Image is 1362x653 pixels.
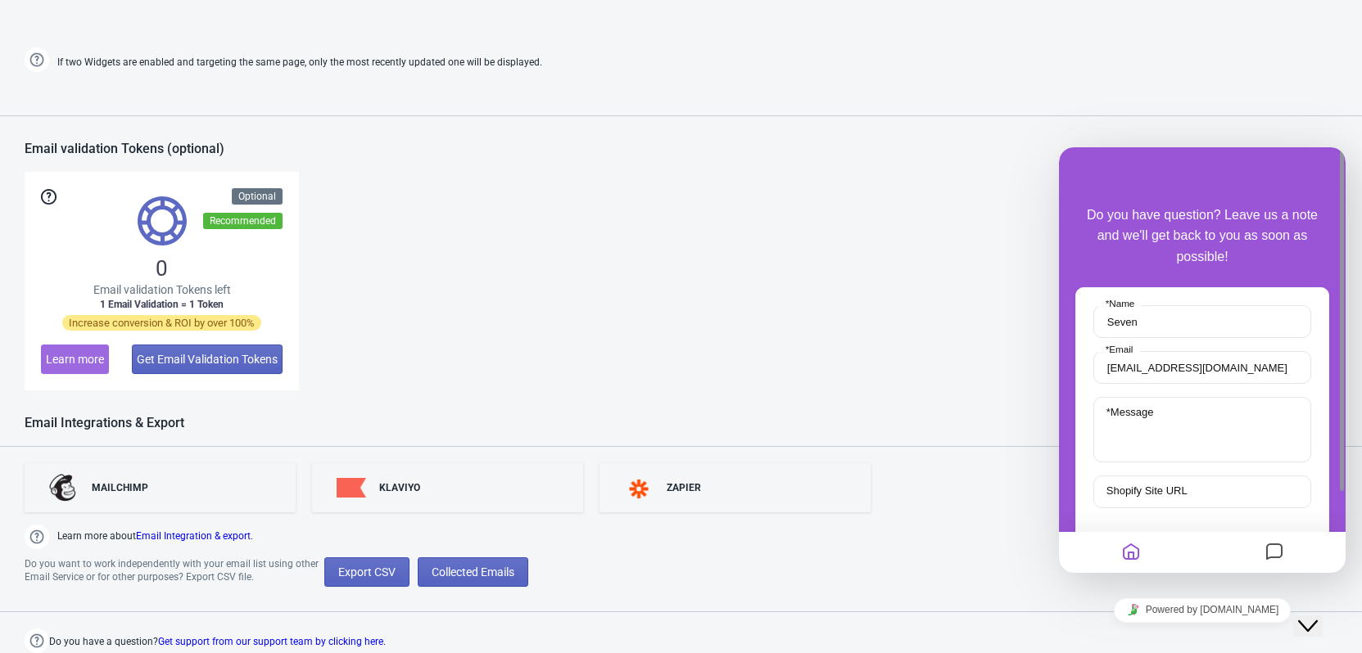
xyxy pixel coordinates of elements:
[132,345,283,374] button: Get Email Validation Tokens
[49,474,79,502] img: mailchimp.png
[432,565,514,579] span: Collected Emails
[62,315,261,331] span: Increase conversion & ROI by over 100%
[667,481,701,494] div: ZAPIER
[1293,588,1346,637] iframe: chat widget
[100,298,224,311] span: 1 Email Validation = 1 Token
[232,188,283,205] div: Optional
[25,47,49,72] img: help.png
[156,255,168,281] span: 0
[418,557,528,587] button: Collected Emails
[624,480,654,498] img: zapier.svg
[137,353,278,366] span: Get Email Validation Tokens
[138,196,187,245] img: tokens.svg
[324,557,410,587] button: Export CSV
[1059,147,1346,573] iframe: chat widget
[25,628,49,653] img: help.png
[49,632,386,651] span: Do you have a question?
[203,213,283,229] div: Recommended
[57,529,253,549] span: Learn more about .
[25,525,49,549] img: help.png
[93,281,231,298] span: Email validation Tokens left
[158,636,386,647] a: Get support from our support team by clicking here.
[25,557,324,587] div: Do you want to work independently with your email list using other Email Service or for other pur...
[57,49,542,76] span: If two Widgets are enabled and targeting the same page, only the most recently updated one will b...
[136,530,251,542] a: Email Integration & export
[338,565,396,579] span: Export CSV
[92,481,148,494] div: MAILCHIMP
[337,478,366,498] img: klaviyo.png
[379,481,420,494] div: KLAVIYO
[1059,592,1346,628] iframe: chat widget
[46,353,104,366] span: Learn more
[41,345,109,374] button: Learn more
